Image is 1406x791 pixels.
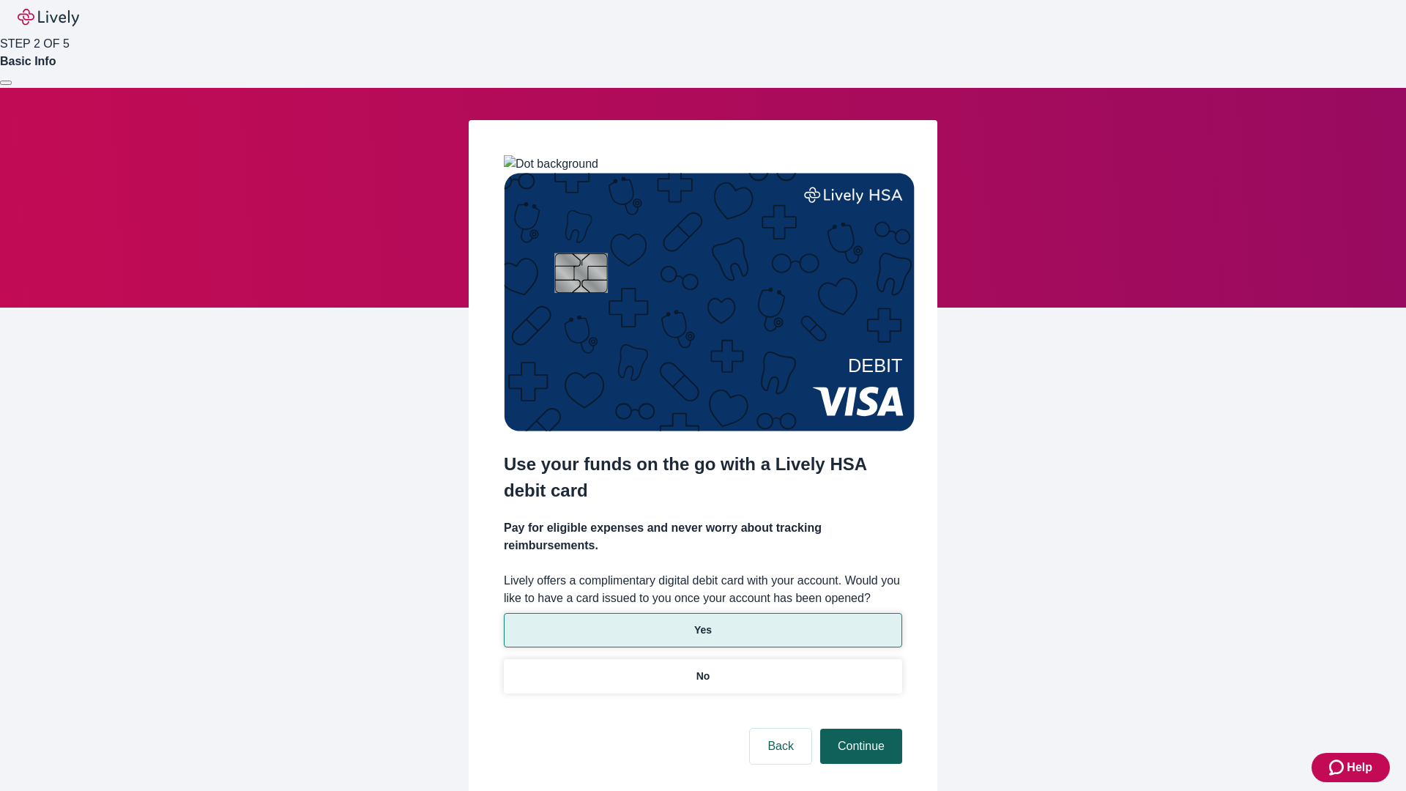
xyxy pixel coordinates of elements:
[18,9,79,26] img: Lively
[750,729,811,764] button: Back
[504,155,598,173] img: Dot background
[820,729,902,764] button: Continue
[504,659,902,694] button: No
[504,613,902,647] button: Yes
[504,572,902,607] label: Lively offers a complimentary digital debit card with your account. Would you like to have a card...
[1312,753,1390,782] button: Zendesk support iconHelp
[504,173,915,431] img: Debit card
[1347,759,1372,776] span: Help
[1329,759,1347,776] svg: Zendesk support icon
[694,623,712,638] p: Yes
[504,451,902,504] h2: Use your funds on the go with a Lively HSA debit card
[504,519,902,554] h4: Pay for eligible expenses and never worry about tracking reimbursements.
[696,669,710,684] p: No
